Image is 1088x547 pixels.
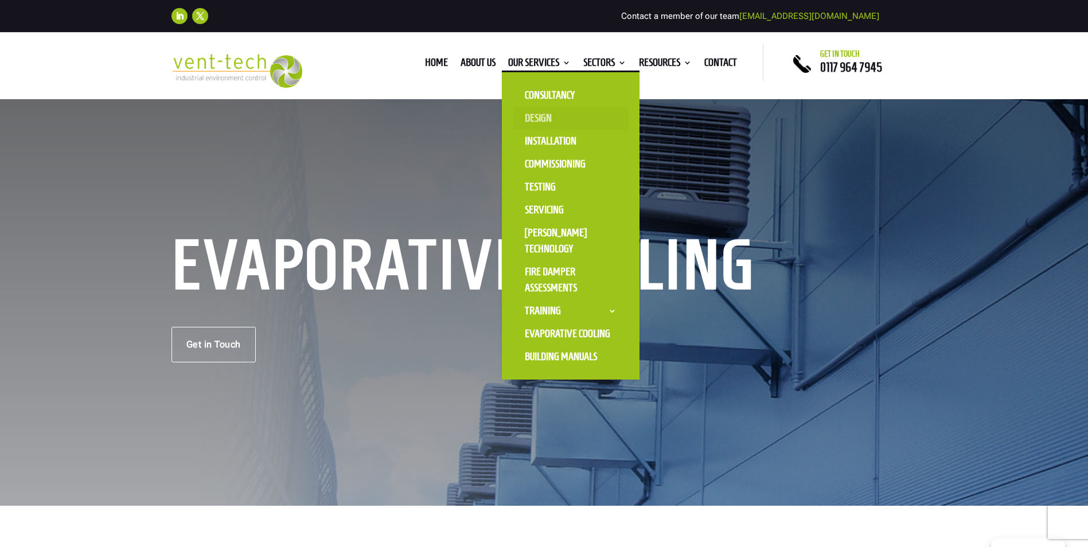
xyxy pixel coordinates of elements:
[513,345,628,368] a: Building Manuals
[820,60,882,74] a: 0117 964 7945
[739,11,879,21] a: [EMAIL_ADDRESS][DOMAIN_NAME]
[513,299,628,322] a: Training
[513,153,628,175] a: Commissioning
[513,130,628,153] a: Installation
[639,58,692,71] a: Resources
[171,8,188,24] a: Follow on LinkedIn
[461,58,496,71] a: About us
[621,11,879,21] span: Contact a member of our team
[513,107,628,130] a: Design
[171,327,256,362] a: Get in Touch
[820,49,860,58] span: Get in touch
[508,58,571,71] a: Our Services
[513,260,628,299] a: Fire Damper Assessments
[192,8,208,24] a: Follow on X
[425,58,448,71] a: Home
[583,58,626,71] a: Sectors
[704,58,737,71] a: Contact
[513,221,628,260] a: [PERSON_NAME] Technology
[513,198,628,221] a: Servicing
[513,322,628,345] a: Evaporative Cooling
[513,84,628,107] a: Consultancy
[513,175,628,198] a: Testing
[171,54,303,88] img: 2023-09-27T08_35_16.549ZVENT-TECH---Clear-background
